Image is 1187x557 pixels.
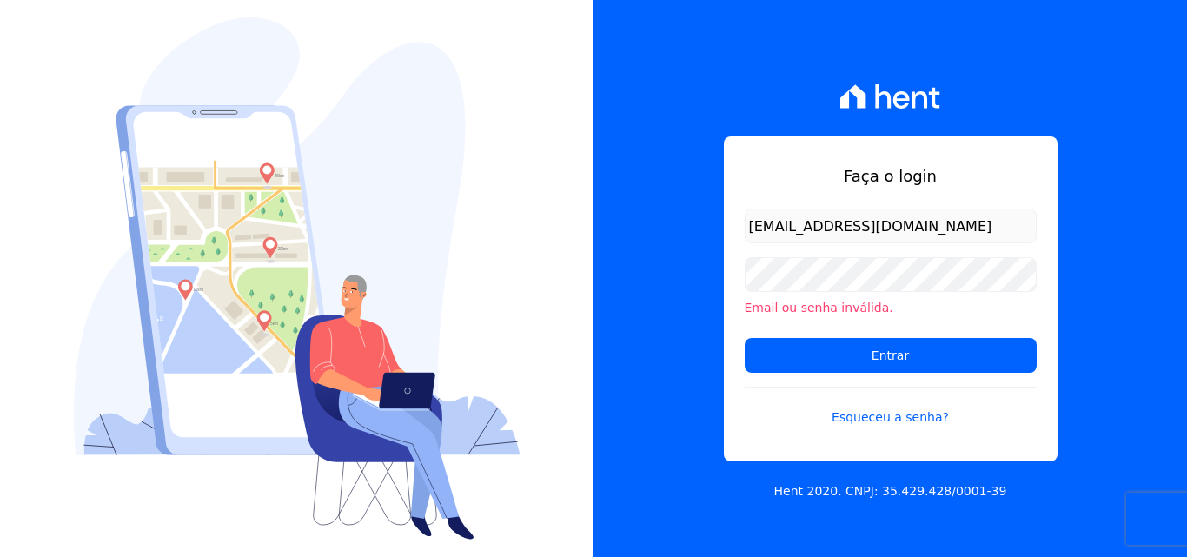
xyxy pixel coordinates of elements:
li: Email ou senha inválida. [745,299,1037,317]
input: Entrar [745,338,1037,373]
img: Login [74,17,521,540]
input: Email [745,209,1037,243]
h1: Faça o login [745,164,1037,188]
a: Esqueceu a senha? [745,387,1037,427]
p: Hent 2020. CNPJ: 35.429.428/0001-39 [774,482,1007,501]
